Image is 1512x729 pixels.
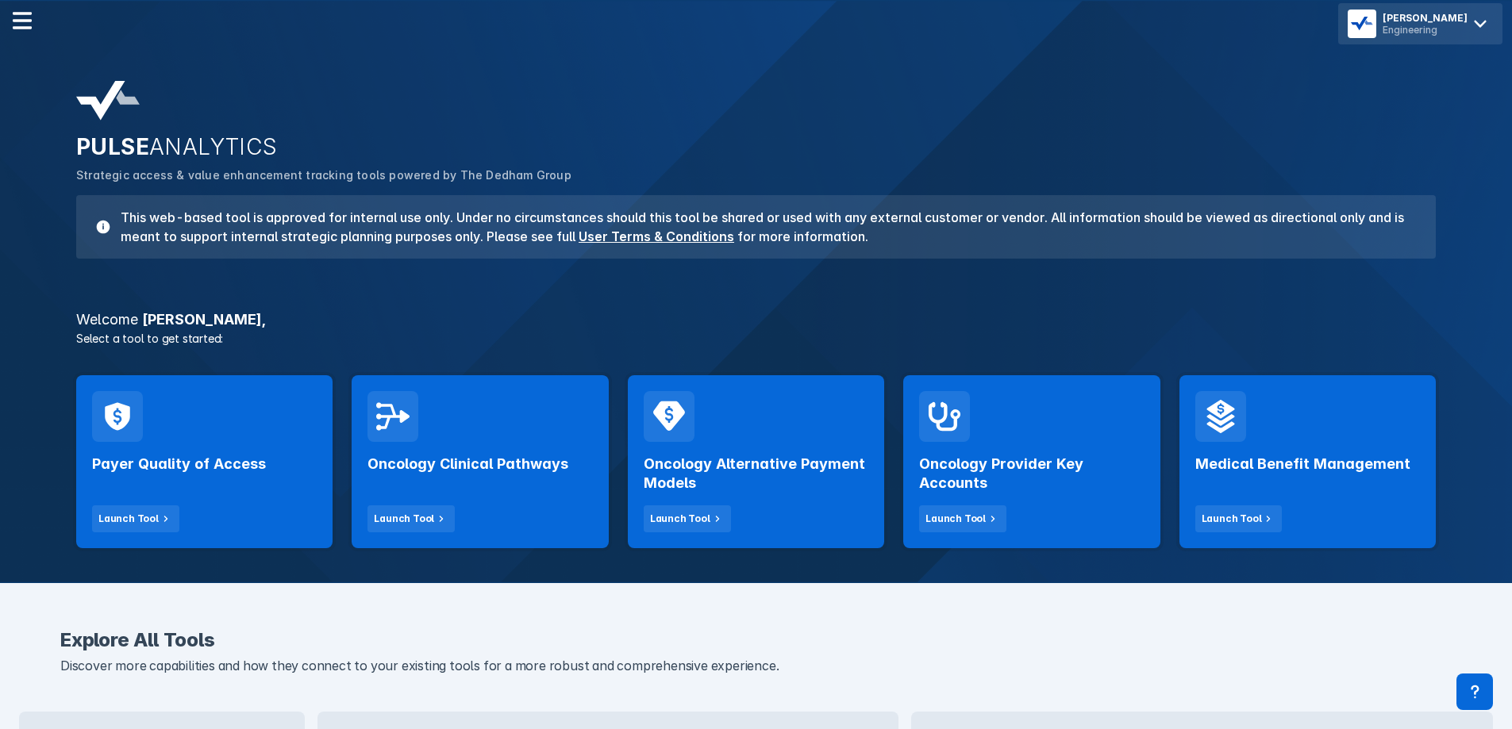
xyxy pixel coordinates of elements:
button: Launch Tool [367,505,455,532]
img: menu--horizontal.svg [13,11,32,30]
div: Engineering [1383,24,1468,36]
a: Oncology Clinical PathwaysLaunch Tool [352,375,608,548]
button: Launch Tool [644,505,731,532]
a: Payer Quality of AccessLaunch Tool [76,375,333,548]
div: Contact Support [1456,673,1493,710]
h2: Oncology Alternative Payment Models [644,455,868,493]
button: Launch Tool [92,505,179,532]
span: Welcome [76,311,138,328]
h2: PULSE [76,133,1436,160]
h2: Medical Benefit Management [1195,455,1410,474]
button: Launch Tool [1195,505,1283,532]
a: Medical Benefit ManagementLaunch Tool [1179,375,1436,548]
h3: This web-based tool is approved for internal use only. Under no circumstances should this tool be... [111,208,1417,246]
img: menu button [1351,13,1373,35]
div: Launch Tool [650,512,710,526]
div: Launch Tool [1202,512,1262,526]
h2: Payer Quality of Access [92,455,266,474]
div: Launch Tool [925,512,986,526]
span: ANALYTICS [149,133,278,160]
h2: Oncology Clinical Pathways [367,455,568,474]
img: pulse-analytics-logo [76,81,140,121]
p: Select a tool to get started: [67,330,1445,347]
h2: Oncology Provider Key Accounts [919,455,1144,493]
button: Launch Tool [919,505,1006,532]
div: Launch Tool [98,512,159,526]
p: Strategic access & value enhancement tracking tools powered by The Dedham Group [76,167,1436,184]
h2: Explore All Tools [60,631,1452,650]
a: User Terms & Conditions [579,228,734,244]
h3: [PERSON_NAME] , [67,313,1445,327]
div: [PERSON_NAME] [1383,12,1468,24]
p: Discover more capabilities and how they connect to your existing tools for a more robust and comp... [60,656,1452,677]
a: Oncology Alternative Payment ModelsLaunch Tool [628,375,884,548]
div: Launch Tool [374,512,434,526]
a: Oncology Provider Key AccountsLaunch Tool [903,375,1160,548]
